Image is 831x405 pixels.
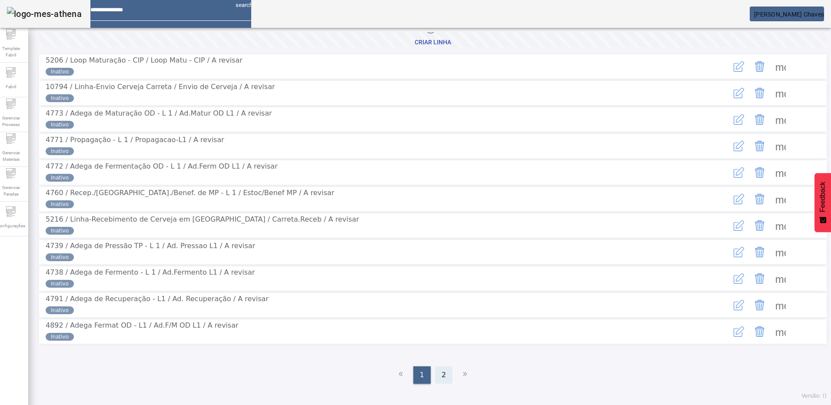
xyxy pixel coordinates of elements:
[46,83,275,91] span: 10794 / Linha-Envio Cerveja Carreta / Envio de Cerveja / A revisar
[770,83,791,103] button: Mais
[51,121,69,129] span: Inativo
[770,295,791,315] button: Mais
[51,280,69,288] span: Inativo
[749,242,770,262] button: Delete
[51,253,69,261] span: Inativo
[749,268,770,289] button: Delete
[39,22,827,47] button: Criar linha
[749,215,770,236] button: Delete
[51,333,69,341] span: Inativo
[749,56,770,77] button: Delete
[51,68,69,76] span: Inativo
[51,147,69,155] span: Inativo
[749,83,770,103] button: Delete
[46,215,359,223] span: 5216 / Linha-Recebimento de Cerveja em [GEOGRAPHIC_DATA] / Carreta.Receb / A revisar
[749,109,770,130] button: Delete
[46,189,334,197] span: 4760 / Recep./[GEOGRAPHIC_DATA]./Benef. de MP - L 1 / Estoc/Benef MP / A revisar
[770,56,791,77] button: Mais
[415,38,451,47] div: Criar linha
[46,242,255,250] span: 4739 / Adega de Pressão TP - L 1 / Ad. Pressao L1 / A revisar
[46,295,269,303] span: 4791 / Adega de Recuperação - L1 / Ad. Recuperação / A revisar
[770,189,791,209] button: Mais
[46,56,243,64] span: 5206 / Loop Maturação - CIP / Loop Matu - CIP / A revisar
[46,162,278,170] span: 4772 / Adega de Fermentação OD - L 1 / Ad.Ferm OD L1 / A revisar
[51,94,69,102] span: Inativo
[46,136,224,144] span: 4771 / Propagação - L 1 / Propagacao-L1 / A revisar
[770,162,791,183] button: Mais
[3,81,19,93] span: Fabril
[749,162,770,183] button: Delete
[754,11,824,18] span: [PERSON_NAME] Chaves
[46,321,239,329] span: 4892 / Adega Fermat OD - L1 / Ad.F/M OD L1 / A revisar
[749,295,770,315] button: Delete
[801,393,827,399] span: Versão: ()
[7,7,82,21] img: logo-mes-athena
[770,321,791,342] button: Mais
[51,306,69,314] span: Inativo
[770,242,791,262] button: Mais
[770,215,791,236] button: Mais
[819,182,827,212] span: Feedback
[770,136,791,156] button: Mais
[770,268,791,289] button: Mais
[749,321,770,342] button: Delete
[749,136,770,156] button: Delete
[770,109,791,130] button: Mais
[46,268,255,276] span: 4738 / Adega de Fermento - L 1 / Ad.Fermento L1 / A revisar
[814,173,831,232] button: Feedback - Mostrar pesquisa
[749,189,770,209] button: Delete
[442,370,446,380] span: 2
[51,200,69,208] span: Inativo
[51,174,69,182] span: Inativo
[46,109,272,117] span: 4773 / Adega de Maturação OD - L 1 / Ad.Matur OD L1 / A revisar
[51,227,69,235] span: Inativo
